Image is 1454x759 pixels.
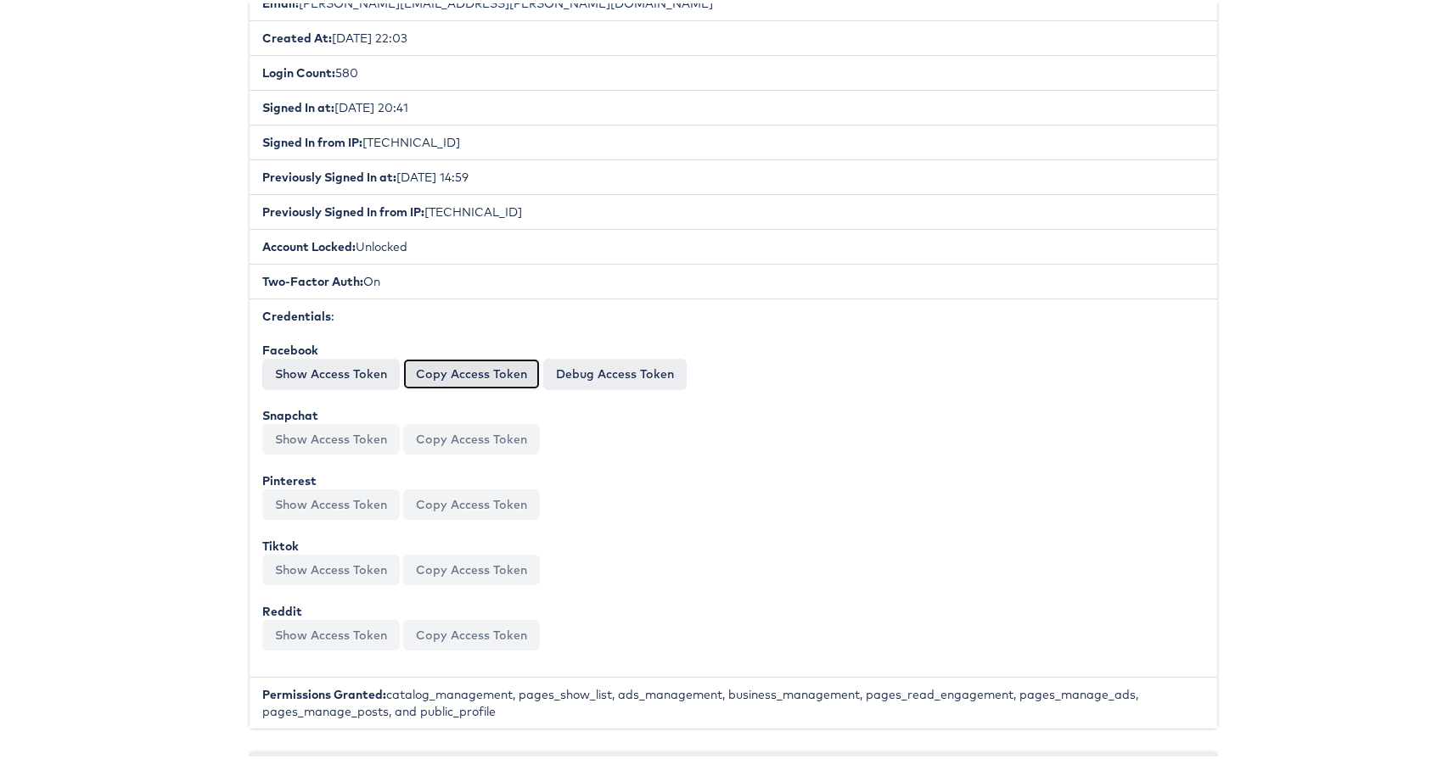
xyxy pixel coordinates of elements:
button: Copy Access Token [403,486,540,516]
b: Signed In at: [262,97,334,112]
b: Previously Signed In from IP: [262,201,424,216]
li: Unlocked [250,226,1217,261]
li: : [250,295,1217,674]
b: Two-Factor Auth: [262,271,363,286]
b: Account Locked: [262,236,356,251]
li: [TECHNICAL_ID] [250,121,1217,157]
li: catalog_management, pages_show_list, ads_management, business_management, pages_read_engagement, ... [250,673,1217,725]
button: Show Access Token [262,551,400,582]
button: Show Access Token [262,486,400,516]
li: 580 [250,52,1217,87]
button: Show Access Token [262,421,400,451]
b: Tiktok [262,535,299,550]
li: On [250,260,1217,296]
b: Facebook [262,339,318,354]
li: [TECHNICAL_ID] [250,191,1217,226]
button: Copy Access Token [403,421,540,451]
button: Show Access Token [262,355,400,386]
b: Login Count: [262,62,335,77]
button: Show Access Token [262,617,400,647]
a: Debug Access Token [543,355,687,386]
b: Created At: [262,27,332,42]
b: Previously Signed In at: [262,166,396,181]
b: Snapchat [262,405,318,420]
b: Pinterest [262,470,317,485]
b: Signed In from IP: [262,131,362,147]
b: Credentials [262,305,331,321]
li: [DATE] 14:59 [250,156,1217,192]
b: Permissions Granted: [262,684,386,699]
li: [DATE] 20:41 [250,87,1217,122]
li: [DATE] 22:03 [250,17,1217,53]
button: Copy Access Token [403,617,540,647]
button: Copy Access Token [403,355,540,386]
button: Copy Access Token [403,551,540,582]
b: Reddit [262,600,302,616]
